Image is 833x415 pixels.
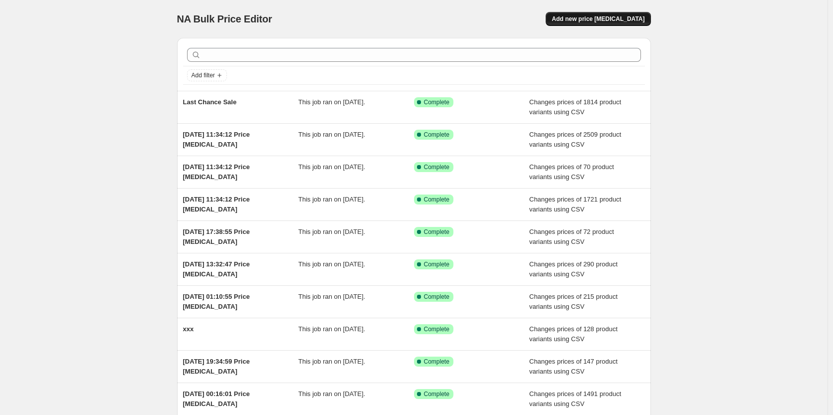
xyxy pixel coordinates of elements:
[529,293,618,310] span: Changes prices of 215 product variants using CSV
[298,131,365,138] span: This job ran on [DATE].
[424,358,449,366] span: Complete
[183,98,237,106] span: Last Chance Sale
[424,293,449,301] span: Complete
[183,293,250,310] span: [DATE] 01:10:55 Price [MEDICAL_DATA]
[529,325,618,343] span: Changes prices of 128 product variants using CSV
[424,260,449,268] span: Complete
[424,228,449,236] span: Complete
[424,390,449,398] span: Complete
[424,196,449,204] span: Complete
[183,358,250,375] span: [DATE] 19:34:59 Price [MEDICAL_DATA]
[529,390,621,408] span: Changes prices of 1491 product variants using CSV
[424,98,449,106] span: Complete
[187,69,227,81] button: Add filter
[183,260,250,278] span: [DATE] 13:32:47 Price [MEDICAL_DATA]
[529,163,614,181] span: Changes prices of 70 product variants using CSV
[424,131,449,139] span: Complete
[424,325,449,333] span: Complete
[298,260,365,268] span: This job ran on [DATE].
[529,260,618,278] span: Changes prices of 290 product variants using CSV
[183,163,250,181] span: [DATE] 11:34:12 Price [MEDICAL_DATA]
[298,325,365,333] span: This job ran on [DATE].
[192,71,215,79] span: Add filter
[424,163,449,171] span: Complete
[183,196,250,213] span: [DATE] 11:34:12 Price [MEDICAL_DATA]
[546,12,650,26] button: Add new price [MEDICAL_DATA]
[529,98,621,116] span: Changes prices of 1814 product variants using CSV
[298,228,365,235] span: This job ran on [DATE].
[183,390,250,408] span: [DATE] 00:16:01 Price [MEDICAL_DATA]
[298,293,365,300] span: This job ran on [DATE].
[298,98,365,106] span: This job ran on [DATE].
[298,358,365,365] span: This job ran on [DATE].
[529,131,621,148] span: Changes prices of 2509 product variants using CSV
[183,228,250,245] span: [DATE] 17:38:55 Price [MEDICAL_DATA]
[298,390,365,398] span: This job ran on [DATE].
[552,15,644,23] span: Add new price [MEDICAL_DATA]
[183,131,250,148] span: [DATE] 11:34:12 Price [MEDICAL_DATA]
[298,196,365,203] span: This job ran on [DATE].
[183,325,194,333] span: xxx
[177,13,272,24] span: NA Bulk Price Editor
[529,358,618,375] span: Changes prices of 147 product variants using CSV
[529,196,621,213] span: Changes prices of 1721 product variants using CSV
[529,228,614,245] span: Changes prices of 72 product variants using CSV
[298,163,365,171] span: This job ran on [DATE].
